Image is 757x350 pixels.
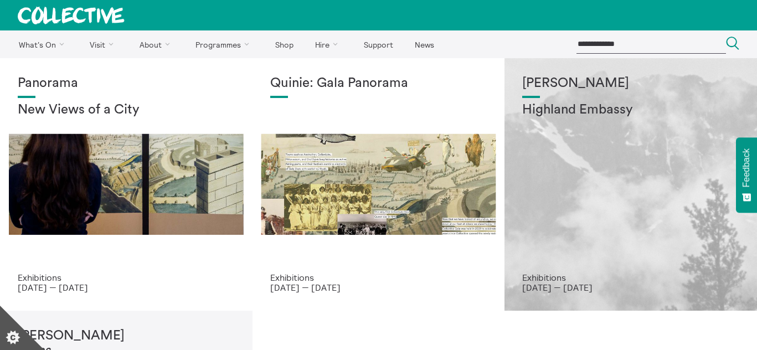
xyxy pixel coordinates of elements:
p: Exhibitions [522,272,739,282]
button: Feedback - Show survey [736,137,757,213]
a: Hire [306,30,352,58]
p: [DATE] — [DATE] [18,282,235,292]
h2: New Views of a City [18,102,235,118]
a: Solar wheels 17 [PERSON_NAME] Highland Embassy Exhibitions [DATE] — [DATE] [504,58,757,311]
h1: Quinie: Gala Panorama [270,76,487,91]
a: What's On [9,30,78,58]
a: News [405,30,444,58]
a: Support [354,30,403,58]
p: Exhibitions [270,272,487,282]
a: About [130,30,184,58]
a: Programmes [186,30,264,58]
a: Shop [265,30,303,58]
a: Josie Vallely Quinie: Gala Panorama Exhibitions [DATE] — [DATE] [253,58,505,311]
h1: Panorama [18,76,235,91]
p: Exhibitions [18,272,235,282]
p: [DATE] — [DATE] [522,282,739,292]
h2: Highland Embassy [522,102,739,118]
span: Feedback [741,148,751,187]
p: [DATE] — [DATE] [270,282,487,292]
h1: [PERSON_NAME] [522,76,739,91]
a: Visit [80,30,128,58]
